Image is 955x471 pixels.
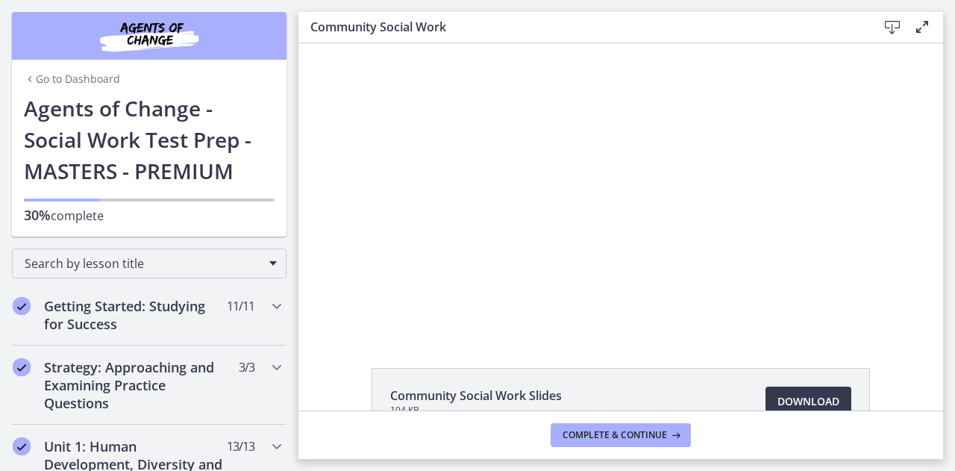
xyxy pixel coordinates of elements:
div: Search by lesson title [12,249,286,278]
span: 30% [24,206,51,224]
h1: Agents of Change - Social Work Test Prep - MASTERS - PREMIUM [24,93,275,187]
a: Go to Dashboard [24,72,120,87]
i: Completed [13,437,31,455]
span: 104 KB [390,405,562,417]
h2: Strategy: Approaching and Examining Practice Questions [44,358,226,412]
h2: Getting Started: Studying for Success [44,297,226,333]
span: Search by lesson title [25,255,262,272]
span: Community Social Work Slides [390,387,562,405]
iframe: Video Lesson [298,43,943,334]
span: Download [777,393,839,411]
img: Agents of Change [60,18,239,54]
button: Complete & continue [551,423,691,447]
span: 13 / 13 [227,437,254,455]
i: Completed [13,358,31,376]
span: 11 / 11 [227,297,254,315]
p: complete [24,206,275,225]
i: Completed [13,297,31,315]
span: Complete & continue [563,429,667,441]
a: Download [765,387,851,417]
span: 3 / 3 [239,358,254,376]
h3: Community Social Work [310,18,854,36]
